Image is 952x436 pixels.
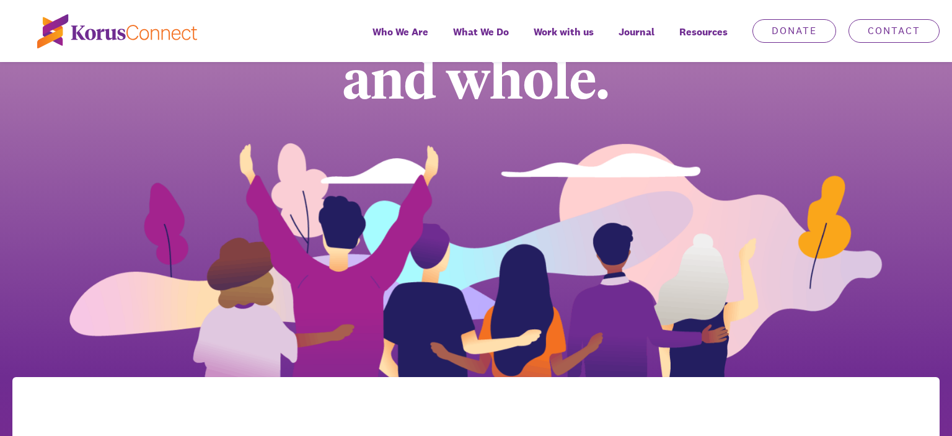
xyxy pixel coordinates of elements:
span: Journal [619,23,654,41]
a: Journal [606,17,667,62]
span: Work with us [534,23,594,41]
a: Who We Are [360,17,441,62]
a: Work with us [521,17,606,62]
img: korus-connect%2Fc5177985-88d5-491d-9cd7-4a1febad1357_logo.svg [37,14,197,48]
span: What We Do [453,23,509,41]
span: Who We Are [372,23,428,41]
div: Resources [667,17,740,62]
a: Donate [752,19,836,43]
a: What We Do [441,17,521,62]
a: Contact [848,19,940,43]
